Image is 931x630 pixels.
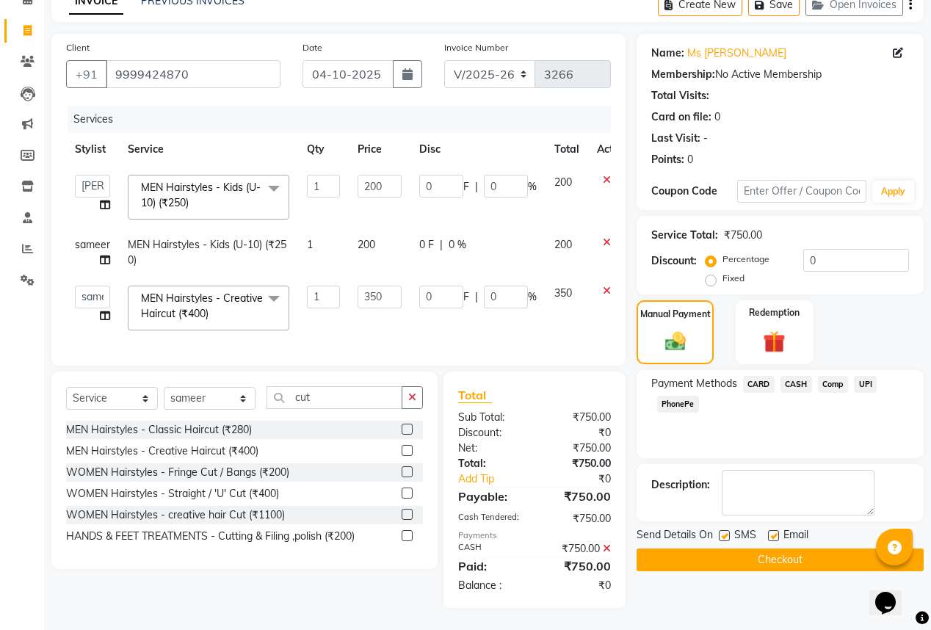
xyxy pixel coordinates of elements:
[535,541,622,557] div: ₹750.00
[68,106,622,133] div: Services
[447,557,535,575] div: Paid:
[66,443,258,459] div: MEN Hairstyles - Creative Haircut (₹400)
[780,376,812,393] span: CASH
[554,175,572,189] span: 200
[419,237,434,253] span: 0 F
[535,410,622,425] div: ₹750.00
[549,471,622,487] div: ₹0
[447,456,535,471] div: Total:
[722,253,769,266] label: Percentage
[651,152,684,167] div: Points:
[651,109,711,125] div: Card on file:
[651,253,697,269] div: Discount:
[651,46,684,61] div: Name:
[410,133,546,166] th: Disc
[818,376,849,393] span: Comp
[783,527,808,546] span: Email
[458,388,492,403] span: Total
[535,441,622,456] div: ₹750.00
[447,541,535,557] div: CASH
[444,41,508,54] label: Invoice Number
[66,133,119,166] th: Stylist
[189,196,195,209] a: x
[463,179,469,195] span: F
[66,486,279,502] div: WOMEN Hairstyles - Straight / 'U' Cut (₹400)
[447,410,535,425] div: Sub Total:
[75,238,110,251] span: sameer
[756,328,792,355] img: _gift.svg
[458,529,611,542] div: Payments
[659,330,692,354] img: _cash.svg
[703,131,708,146] div: -
[714,109,720,125] div: 0
[869,571,916,615] iframe: chat widget
[640,308,711,321] label: Manual Payment
[141,181,261,209] span: MEN Hairstyles - Kids (U-10) (₹250)
[128,238,286,267] span: MEN Hairstyles - Kids (U-10) (₹250)
[303,41,322,54] label: Date
[447,471,549,487] a: Add Tip
[651,67,715,82] div: Membership:
[440,237,443,253] span: |
[854,376,877,393] span: UPI
[749,306,800,319] label: Redemption
[872,181,914,203] button: Apply
[737,180,866,203] input: Enter Offer / Coupon Code
[66,60,107,88] button: +91
[141,292,263,320] span: MEN Hairstyles - Creative Haircut (₹400)
[267,386,402,409] input: Search or Scan
[554,286,572,300] span: 350
[651,376,737,391] span: Payment Methods
[535,557,622,575] div: ₹750.00
[106,60,280,88] input: Search by Name/Mobile/Email/Code
[447,425,535,441] div: Discount:
[657,396,699,413] span: PhonePe
[651,184,737,199] div: Coupon Code
[119,133,298,166] th: Service
[447,511,535,526] div: Cash Tendered:
[528,289,537,305] span: %
[66,422,252,438] div: MEN Hairstyles - Classic Haircut (₹280)
[637,527,713,546] span: Send Details On
[743,376,775,393] span: CARD
[724,228,762,243] div: ₹750.00
[554,238,572,251] span: 200
[475,179,478,195] span: |
[358,238,375,251] span: 200
[475,289,478,305] span: |
[687,46,786,61] a: Ms [PERSON_NAME]
[734,527,756,546] span: SMS
[535,578,622,593] div: ₹0
[66,41,90,54] label: Client
[307,238,313,251] span: 1
[463,289,469,305] span: F
[447,578,535,593] div: Balance :
[535,425,622,441] div: ₹0
[722,272,745,285] label: Fixed
[66,529,355,544] div: HANDS & FEET TREATMENTS - Cutting & Filing ,polish (₹200)
[687,152,693,167] div: 0
[528,179,537,195] span: %
[66,465,289,480] div: WOMEN Hairstyles - Fringe Cut / Bangs (₹200)
[535,511,622,526] div: ₹750.00
[298,133,349,166] th: Qty
[535,456,622,471] div: ₹750.00
[535,488,622,505] div: ₹750.00
[447,441,535,456] div: Net:
[651,131,700,146] div: Last Visit:
[447,488,535,505] div: Payable:
[449,237,466,253] span: 0 %
[546,133,588,166] th: Total
[66,507,285,523] div: WOMEN Hairstyles - creative hair Cut (₹1100)
[651,477,710,493] div: Description:
[637,548,924,571] button: Checkout
[651,67,909,82] div: No Active Membership
[349,133,410,166] th: Price
[209,307,215,320] a: x
[651,228,718,243] div: Service Total:
[588,133,637,166] th: Action
[651,88,709,104] div: Total Visits:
